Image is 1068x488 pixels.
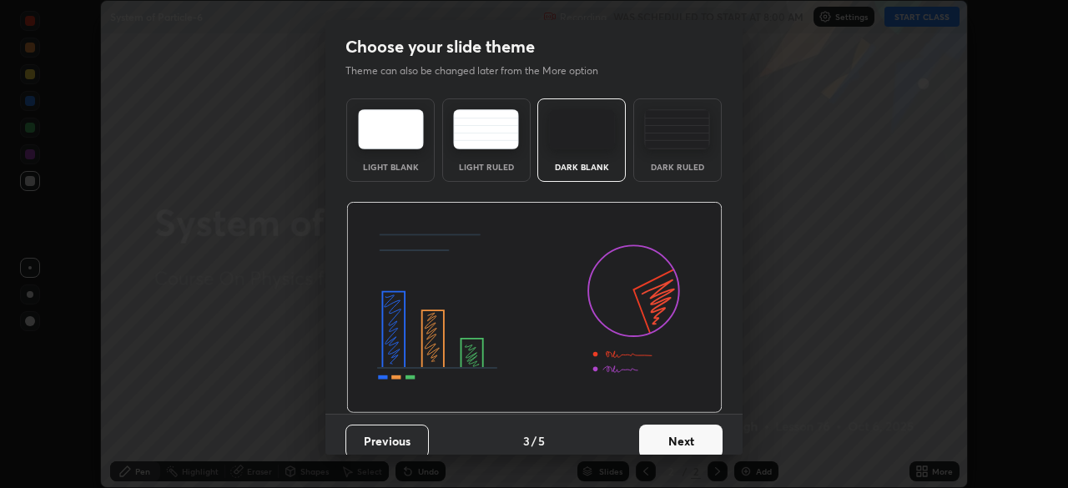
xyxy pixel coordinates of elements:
h4: / [531,432,537,450]
button: Previous [345,425,429,458]
div: Light Ruled [453,163,520,171]
img: darkRuledTheme.de295e13.svg [644,109,710,149]
div: Dark Blank [548,163,615,171]
div: Light Blank [357,163,424,171]
img: darkThemeBanner.d06ce4a2.svg [346,202,723,414]
h4: 5 [538,432,545,450]
img: darkTheme.f0cc69e5.svg [549,109,615,149]
h4: 3 [523,432,530,450]
button: Next [639,425,723,458]
h2: Choose your slide theme [345,36,535,58]
img: lightTheme.e5ed3b09.svg [358,109,424,149]
p: Theme can also be changed later from the More option [345,63,616,78]
div: Dark Ruled [644,163,711,171]
img: lightRuledTheme.5fabf969.svg [453,109,519,149]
